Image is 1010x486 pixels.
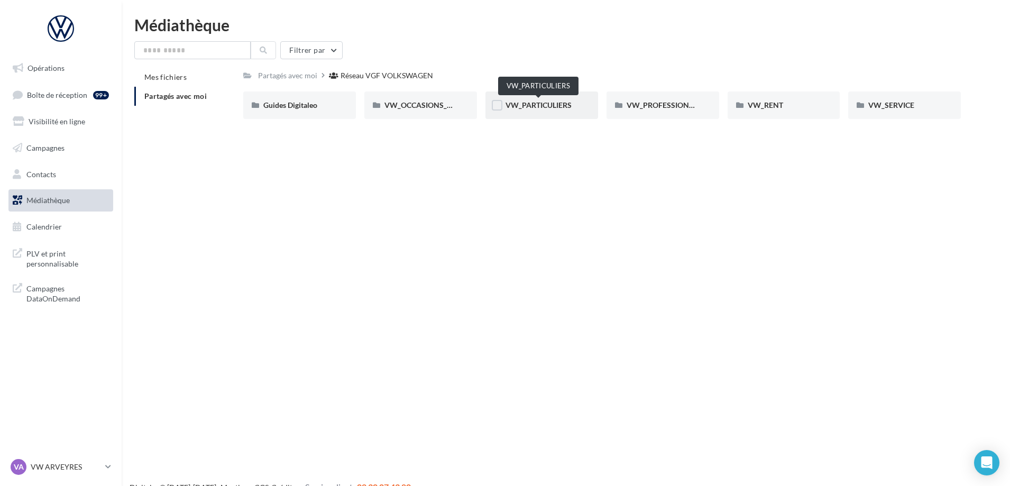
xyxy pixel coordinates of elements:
span: VA [14,462,24,472]
span: Boîte de réception [27,90,87,99]
a: Boîte de réception99+ [6,84,115,106]
span: Visibilité en ligne [29,117,85,126]
a: Médiathèque [6,189,115,212]
span: Partagés avec moi [144,91,207,100]
span: Campagnes [26,143,65,152]
span: Campagnes DataOnDemand [26,281,109,304]
p: VW ARVEYRES [31,462,101,472]
span: VW_PROFESSIONNELS [627,100,707,109]
span: Calendrier [26,222,62,231]
span: VW_RENT [748,100,783,109]
span: VW_SERVICE [868,100,914,109]
span: VW_OCCASIONS_GARANTIES [384,100,488,109]
span: Guides Digitaleo [263,100,317,109]
a: Campagnes [6,137,115,159]
div: Médiathèque [134,17,997,33]
span: Médiathèque [26,196,70,205]
div: VW_PARTICULIERS [498,77,579,95]
div: Open Intercom Messenger [974,450,999,475]
div: Réseau VGF VOLKSWAGEN [341,70,433,81]
a: Calendrier [6,216,115,238]
a: Campagnes DataOnDemand [6,277,115,308]
a: VA VW ARVEYRES [8,457,113,477]
a: Contacts [6,163,115,186]
button: Filtrer par [280,41,343,59]
span: VW_PARTICULIERS [506,100,572,109]
div: Partagés avec moi [258,70,317,81]
div: 99+ [93,91,109,99]
span: PLV et print personnalisable [26,246,109,269]
a: Visibilité en ligne [6,111,115,133]
a: PLV et print personnalisable [6,242,115,273]
span: Opérations [27,63,65,72]
a: Opérations [6,57,115,79]
span: Mes fichiers [144,72,187,81]
span: Contacts [26,169,56,178]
